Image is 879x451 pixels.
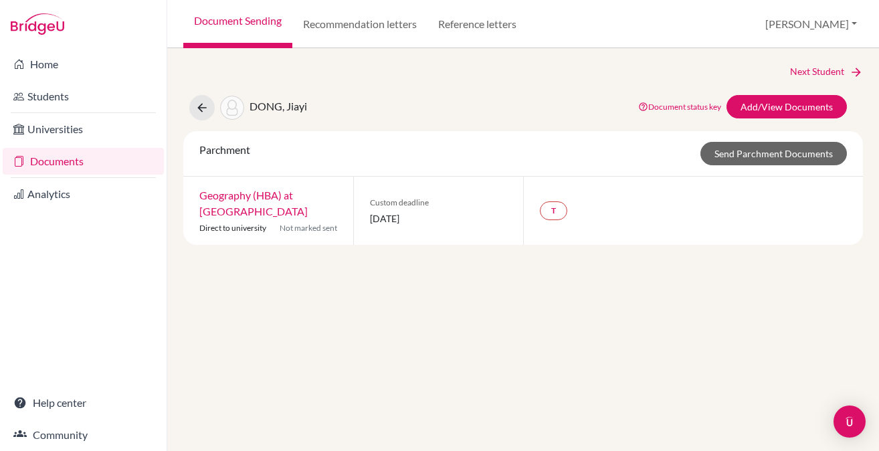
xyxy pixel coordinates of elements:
img: Bridge-U [11,13,64,35]
span: DONG, Jiayi [250,100,307,112]
a: Community [3,422,164,448]
a: Add/View Documents [726,95,847,118]
a: Universities [3,116,164,143]
a: Home [3,51,164,78]
a: T [540,201,567,220]
a: Next Student [790,64,863,79]
span: Custom deadline [370,197,507,209]
a: Geography (HBA) at [GEOGRAPHIC_DATA] [199,189,308,217]
a: Send Parchment Documents [700,142,847,165]
span: [DATE] [370,211,507,225]
button: [PERSON_NAME] [759,11,863,37]
span: Parchment [199,143,250,156]
a: Analytics [3,181,164,207]
a: Help center [3,389,164,416]
span: Direct to university [199,223,266,233]
div: Open Intercom Messenger [834,405,866,438]
a: Document status key [638,102,721,112]
a: Students [3,83,164,110]
a: Documents [3,148,164,175]
span: Not marked sent [280,222,337,234]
